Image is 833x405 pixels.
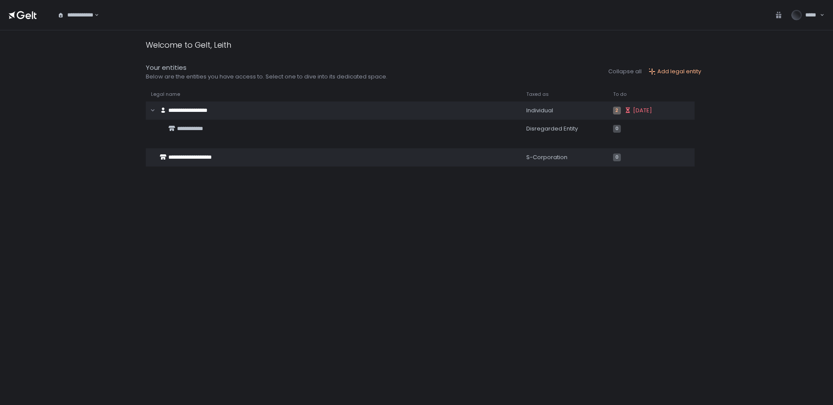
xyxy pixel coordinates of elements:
span: 0 [613,125,621,133]
span: To do [613,91,626,98]
span: Legal name [151,91,180,98]
div: S-Corporation [526,154,603,161]
span: 0 [613,154,621,161]
button: Add legal entity [649,68,701,75]
div: Below are the entities you have access to. Select one to dive into its dedicated space. [146,73,387,81]
span: Taxed as [526,91,549,98]
span: [DATE] [633,107,652,114]
div: Disregarded Entity [526,125,603,133]
div: Your entities [146,63,387,73]
div: Welcome to Gelt, Leith [146,39,231,51]
div: Search for option [52,6,99,24]
div: Individual [526,107,603,114]
span: 2 [613,107,621,114]
button: Collapse all [608,68,642,75]
input: Search for option [93,11,94,20]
